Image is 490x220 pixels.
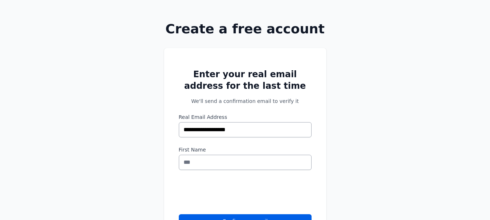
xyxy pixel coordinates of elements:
[179,69,312,92] h2: Enter your real email address for the last time
[179,97,312,105] p: We'll send a confirmation email to verify it
[141,22,350,36] h1: Create a free account
[179,113,312,121] label: Real Email Address
[179,179,289,207] iframe: reCAPTCHA
[179,146,312,153] label: First Name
